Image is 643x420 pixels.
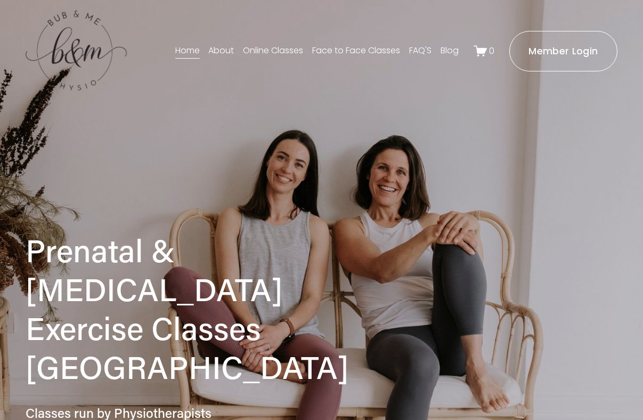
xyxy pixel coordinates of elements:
[208,43,234,60] a: About
[509,31,617,71] a: Member Login
[474,44,495,58] a: 0 items in cart
[26,231,363,387] h1: Prenatal & [MEDICAL_DATA] Exercise Classes [GEOGRAPHIC_DATA]
[243,43,303,60] a: Online Classes
[528,45,598,58] ms-portal-inner: Member Login
[489,45,494,57] span: 0
[312,43,400,60] a: Face to Face Classes
[441,43,459,60] a: Blog
[409,43,432,60] a: FAQ'S
[175,43,200,60] a: Home
[26,10,127,92] img: bubandme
